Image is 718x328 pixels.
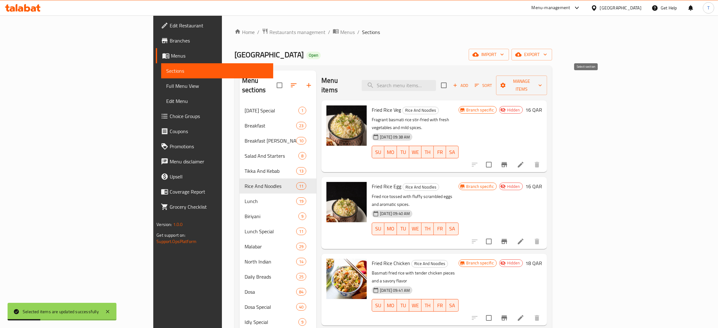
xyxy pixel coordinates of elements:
span: TH [424,301,431,310]
button: WE [409,146,421,158]
span: Coverage Report [170,188,268,195]
div: items [296,197,306,205]
button: import [469,49,509,60]
span: SU [375,301,382,310]
button: Branch-specific-item [497,310,512,325]
div: Biriyani9 [240,209,316,224]
button: TH [421,223,434,235]
button: MO [384,299,397,312]
span: Choice Groups [170,112,268,120]
a: Menus [156,48,273,63]
div: Rice And Noodles [403,183,439,191]
div: Dosa84 [240,284,316,299]
span: Branch specific [464,260,496,266]
span: T [707,4,710,11]
span: FR [436,224,444,233]
button: FR [434,299,446,312]
div: items [296,137,306,144]
div: Breakfast Curry [245,137,296,144]
span: Fried Rice Egg [372,182,401,191]
span: 13 [297,168,306,174]
div: Menu-management [532,4,570,12]
span: Grocery Checklist [170,203,268,211]
a: Full Menu View [161,78,273,93]
div: Dosa Special [245,303,296,311]
a: Edit Restaurant [156,18,273,33]
span: SU [375,148,382,157]
div: Breakfast [PERSON_NAME]10 [240,133,316,148]
button: Add section [301,78,316,93]
a: Edit menu item [517,161,524,168]
div: [DATE] Special1 [240,103,316,118]
div: items [296,288,306,296]
span: 9 [299,213,306,219]
span: Menu disclaimer [170,158,268,165]
span: 9 [299,319,306,325]
span: Restaurants management [269,28,325,36]
span: MO [387,224,394,233]
div: Idly Special [245,318,298,326]
div: Malabar [245,243,296,250]
button: delete [529,234,545,249]
a: Edit Menu [161,93,273,109]
a: Grocery Checklist [156,199,273,214]
button: FR [434,146,446,158]
span: FR [436,301,444,310]
div: Daily Breads25 [240,269,316,284]
div: North Indian14 [240,254,316,269]
div: items [296,258,306,265]
button: export [512,49,552,60]
a: Restaurants management [262,28,325,36]
div: items [298,318,306,326]
span: [DATE] Special [245,107,298,114]
span: Select to update [482,158,495,171]
img: Fried Rice Chicken [326,259,367,299]
span: Menus [340,28,355,36]
span: Sections [166,67,268,75]
span: Branch specific [464,107,496,113]
button: TU [397,223,409,235]
div: items [296,273,306,280]
span: Version: [156,220,172,229]
li: / [357,28,359,36]
span: 10 [297,138,306,144]
div: Onam Special [245,107,298,114]
p: Fried rice tossed with fluffy scrambled eggs and aromatic spices. [372,193,458,208]
div: items [298,152,306,160]
span: Breakfast [PERSON_NAME] [245,137,296,144]
span: 40 [297,304,306,310]
span: 11 [297,183,306,189]
span: Select to update [482,311,495,325]
img: Fried Rice Veg [326,105,367,146]
span: Select all sections [273,79,286,92]
span: TU [399,148,407,157]
span: 23 [297,123,306,129]
h2: Menu items [321,76,354,95]
span: TU [399,301,407,310]
h6: 16 QAR [525,105,542,114]
button: Add [450,81,471,90]
span: Hidden [505,107,523,113]
div: Rice And Noodles [402,107,439,114]
span: FR [436,148,444,157]
span: Upsell [170,173,268,180]
a: Coupons [156,124,273,139]
div: Lunch Special11 [240,224,316,239]
span: Fried Rice Chicken [372,258,410,268]
span: Rice And Noodles [403,107,438,114]
div: items [296,167,306,175]
button: WE [409,223,421,235]
button: MO [384,223,397,235]
span: Manage items [501,77,542,93]
span: Coupons [170,127,268,135]
a: Edit menu item [517,238,524,245]
span: Dosa [245,288,296,296]
div: Daily Breads [245,273,296,280]
span: MO [387,301,394,310]
div: Rice And Noodles [245,182,296,190]
div: Dosa Special40 [240,299,316,314]
a: Choice Groups [156,109,273,124]
div: Lunch19 [240,194,316,209]
span: Sort items [471,81,496,90]
div: Tikka And Kebab13 [240,163,316,178]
